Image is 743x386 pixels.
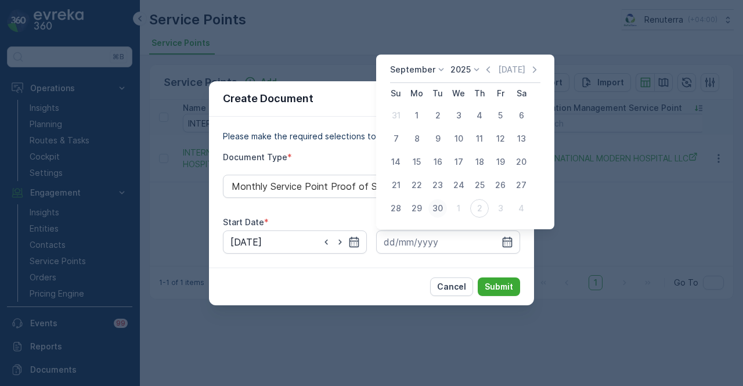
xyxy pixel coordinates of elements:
[428,106,447,125] div: 2
[491,153,510,171] div: 19
[223,230,367,254] input: dd/mm/yyyy
[387,199,405,218] div: 28
[407,129,426,148] div: 8
[428,176,447,194] div: 23
[406,83,427,104] th: Monday
[498,64,525,75] p: [DATE]
[491,129,510,148] div: 12
[449,153,468,171] div: 17
[512,176,531,194] div: 27
[511,83,532,104] th: Saturday
[512,199,531,218] div: 4
[428,199,447,218] div: 30
[387,176,405,194] div: 21
[223,152,287,162] label: Document Type
[428,129,447,148] div: 9
[390,64,435,75] p: September
[450,64,471,75] p: 2025
[387,129,405,148] div: 7
[385,83,406,104] th: Sunday
[427,83,448,104] th: Tuesday
[470,129,489,148] div: 11
[478,277,520,296] button: Submit
[407,199,426,218] div: 29
[491,106,510,125] div: 5
[407,106,426,125] div: 1
[437,281,466,293] p: Cancel
[469,83,490,104] th: Thursday
[387,106,405,125] div: 31
[387,153,405,171] div: 14
[428,153,447,171] div: 16
[376,230,520,254] input: dd/mm/yyyy
[449,176,468,194] div: 24
[449,199,468,218] div: 1
[407,176,426,194] div: 22
[430,277,473,296] button: Cancel
[485,281,513,293] p: Submit
[449,106,468,125] div: 3
[512,153,531,171] div: 20
[491,176,510,194] div: 26
[490,83,511,104] th: Friday
[223,91,313,107] p: Create Document
[449,129,468,148] div: 10
[407,153,426,171] div: 15
[470,153,489,171] div: 18
[512,129,531,148] div: 13
[223,131,520,142] p: Please make the required selections to create your document.
[470,176,489,194] div: 25
[512,106,531,125] div: 6
[491,199,510,218] div: 3
[223,217,264,227] label: Start Date
[470,106,489,125] div: 4
[448,83,469,104] th: Wednesday
[470,199,489,218] div: 2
